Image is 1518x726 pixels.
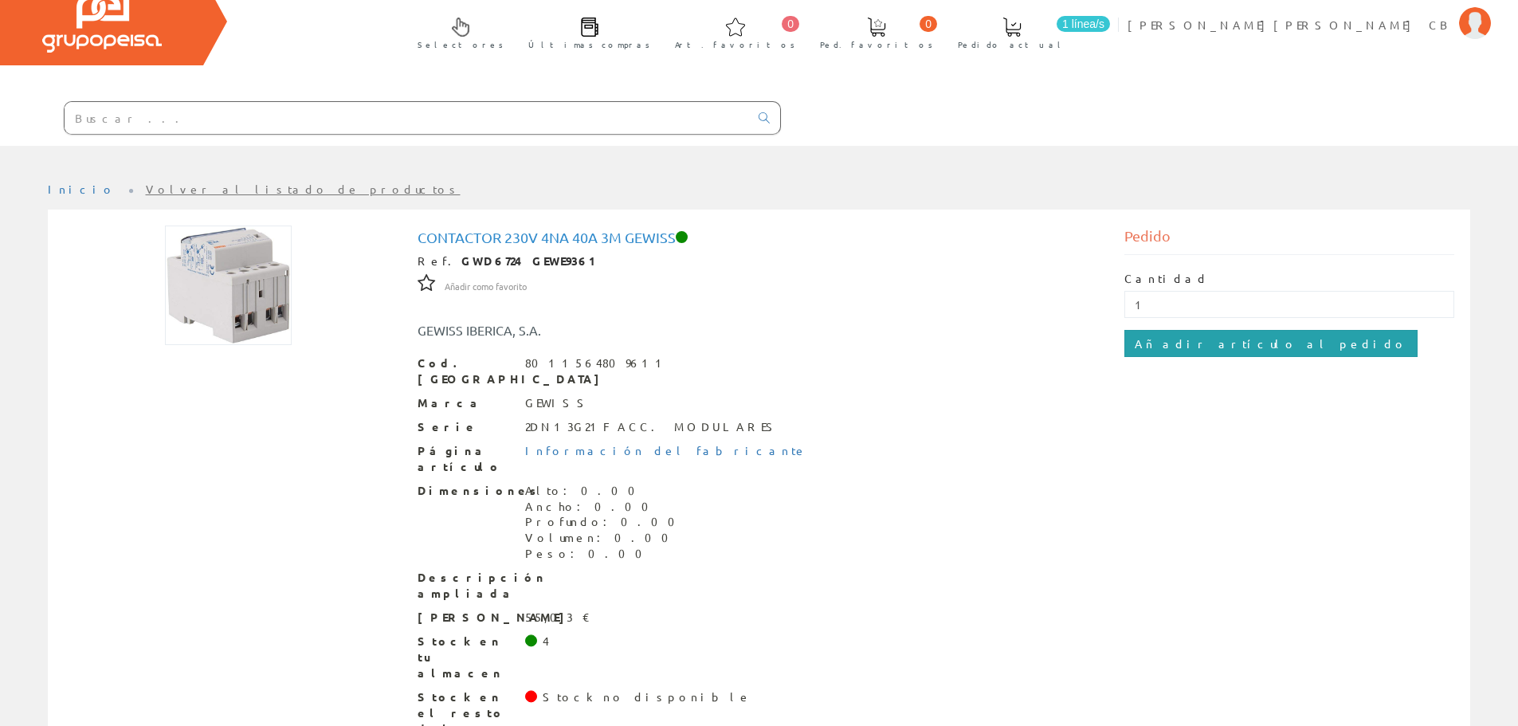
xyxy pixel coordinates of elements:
div: Alto: 0.00 [525,483,684,499]
input: Añadir artículo al pedido [1124,330,1418,357]
span: Art. favoritos [675,37,795,53]
img: Foto artículo Contactor 230v 4na 40a 3m Gewiss (158.89830508475x150) [165,226,292,345]
div: GEWISS [525,395,591,411]
a: 1 línea/s Pedido actual [942,4,1114,59]
span: 0 [782,16,799,32]
div: Pedido [1124,226,1454,255]
a: [PERSON_NAME][PERSON_NAME] CB [1128,4,1491,19]
div: 2DN13G21F ACC. MODULARES [525,419,780,435]
span: Selectores [418,37,504,53]
span: Serie [418,419,513,435]
label: Cantidad [1124,271,1209,287]
div: 55,03 € [525,610,590,626]
a: Volver al listado de productos [146,182,461,196]
a: Inicio [48,182,116,196]
a: Selectores [402,4,512,59]
span: Página artículo [418,443,513,475]
span: Stock en tu almacen [418,634,513,681]
div: Stock no disponible [543,689,751,705]
div: Profundo: 0.00 [525,514,684,530]
span: Dimensiones [418,483,513,499]
div: 4 [543,634,549,649]
div: Ancho: 0.00 [525,499,684,515]
span: Últimas compras [528,37,650,53]
span: [PERSON_NAME] [418,610,513,626]
a: Últimas compras [512,4,658,59]
input: Buscar ... [65,102,749,134]
a: Información del fabricante [525,443,807,457]
span: Añadir como favorito [445,281,527,293]
div: GEWISS IBERICA, S.A. [406,321,818,339]
div: 8011564809611 [525,355,669,371]
strong: GWD6724 GEWE9361 [461,253,603,268]
a: Añadir como favorito [445,278,527,292]
div: Volumen: 0.00 [525,530,684,546]
h1: Contactor 230v 4na 40a 3m Gewiss [418,230,1101,245]
div: Peso: 0.00 [525,546,684,562]
span: Descripción ampliada [418,570,513,602]
span: Ped. favoritos [820,37,933,53]
span: [PERSON_NAME][PERSON_NAME] CB [1128,17,1451,33]
span: Pedido actual [958,37,1066,53]
span: 1 línea/s [1057,16,1110,32]
span: Cod. [GEOGRAPHIC_DATA] [418,355,513,387]
span: Marca [418,395,513,411]
div: Ref. [418,253,1101,269]
span: 0 [920,16,937,32]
